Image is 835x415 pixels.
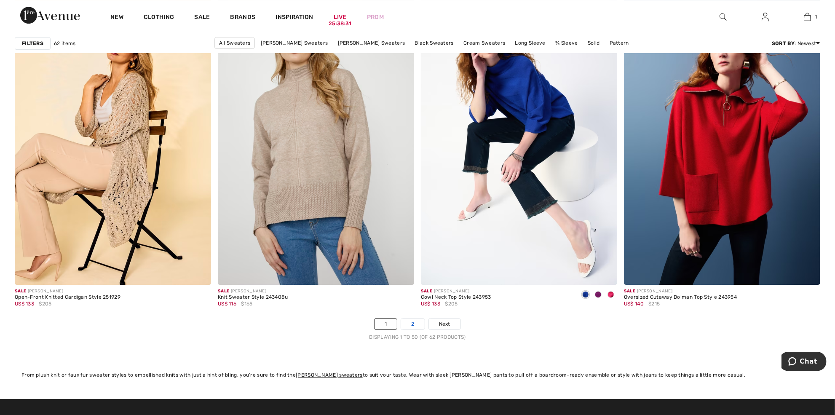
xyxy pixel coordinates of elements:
a: All Sweaters [214,37,255,49]
img: My Bag [804,12,811,22]
img: My Info [762,12,769,22]
strong: Sort By [772,40,795,46]
a: 2 [401,319,424,329]
div: : Newest [772,40,820,47]
span: US$ 133 [15,301,34,307]
span: 62 items [54,40,75,47]
img: search the website [720,12,727,22]
a: Prom [367,13,384,21]
div: Royal Sapphire 163 [579,288,592,302]
a: Clothing [144,13,174,22]
div: 25:38:31 [329,20,351,28]
span: $205 [39,300,51,308]
span: US$ 116 [218,301,236,307]
a: 1 [375,319,397,329]
img: 1ère Avenue [20,7,80,24]
span: $205 [445,300,458,308]
div: Displaying 1 to 50 (of 62 products) [15,333,820,341]
div: Oversized Cutaway Dolman Top Style 243954 [624,295,737,300]
span: Sale [15,289,26,294]
span: Next [439,320,450,328]
div: [PERSON_NAME] [624,288,737,295]
div: Empress [592,288,605,302]
div: From plush knit or faux fur sweater styles to embellished knits with just a hint of bling, you're... [21,371,814,379]
nav: Page navigation [15,318,820,341]
span: $165 [241,300,252,308]
span: Sale [421,289,432,294]
a: Sign In [755,12,776,22]
a: Long Sleeve [511,37,550,48]
a: Cream Sweaters [459,37,509,48]
iframe: Opens a widget where you can chat to one of our agents [781,352,827,373]
span: $215 [648,300,660,308]
div: Knit Sweater Style 243408u [218,295,288,300]
span: Sale [624,289,635,294]
a: Sale [194,13,210,22]
span: Sale [218,289,229,294]
a: ¾ Sleeve [551,37,582,48]
div: Geranium [605,288,617,302]
div: [PERSON_NAME] [218,288,288,295]
div: Cowl Neck Top Style 243953 [421,295,491,300]
a: [PERSON_NAME] Sweaters [257,37,332,48]
a: Next [429,319,460,329]
a: Live25:38:31 [334,13,347,21]
span: Inspiration [276,13,313,22]
a: Brands [230,13,256,22]
a: Solid [583,37,604,48]
a: Black Sweaters [411,37,458,48]
div: [PERSON_NAME] [421,288,491,295]
a: 1 [787,12,828,22]
a: New [110,13,123,22]
span: 1 [815,13,817,21]
a: Pattern [605,37,633,48]
strong: Filters [22,40,43,47]
div: Open-Front Knitted Cardigan Style 251929 [15,295,120,300]
div: [PERSON_NAME] [15,288,120,295]
span: US$ 140 [624,301,644,307]
a: [PERSON_NAME] sweaters [296,372,363,378]
a: [PERSON_NAME] Sweaters [334,37,409,48]
span: US$ 133 [421,301,440,307]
